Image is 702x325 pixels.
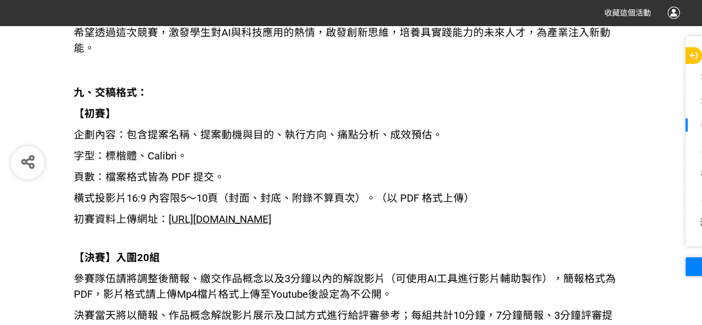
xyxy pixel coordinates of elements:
[74,87,148,99] strong: 九、交稿格式：
[74,192,474,204] span: 橫式投影片16:9 內容限5～10頁（封面、封底、附錄不算頁次）。（以 PDF 格式上傳）
[74,108,116,120] strong: 【初賽】
[74,213,169,226] span: 初賽資料上傳網址：
[74,150,188,162] span: 字型：標楷體、Calibri。
[169,216,271,224] a: [URL][DOMAIN_NAME]
[74,27,610,54] span: 希望透過這次競賽，激發學生對AI與科技應用的熱情，啟發創新思維，培養具實踐能力的未來人才，為產業注入新動能。
[74,129,443,141] span: 企劃內容：包含提案名稱、提案動機與目的、執行方向、痛點分析、成效預估。
[604,8,651,17] span: 收藏這個活動
[74,252,160,264] strong: 【決賽】入圍20組
[74,171,225,183] span: 頁數：檔案格式皆為 PDF 提交。
[169,213,271,226] span: [URL][DOMAIN_NAME]
[74,273,616,301] span: 參賽隊伍請將調整後簡報、繳交作品概念以及3分鐘以內的解說影片（可使用AI工具進行影片輔助製作），簡報格式為PDF，影片格式請上傳Mp4檔片格式上傳至Youtube後設定為不公開。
